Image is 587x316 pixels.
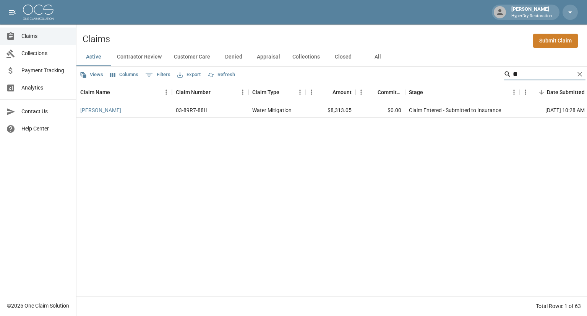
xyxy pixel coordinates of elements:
[508,86,520,98] button: Menu
[21,108,70,116] span: Contact Us
[286,48,326,66] button: Collections
[547,81,585,103] div: Date Submitted
[306,103,355,118] div: $8,313.05
[279,87,290,98] button: Sort
[306,86,317,98] button: Menu
[172,81,248,103] div: Claim Number
[21,32,70,40] span: Claims
[405,81,520,103] div: Stage
[7,302,69,309] div: © 2025 One Claim Solution
[23,5,54,20] img: ocs-logo-white-transparent.png
[176,81,211,103] div: Claim Number
[511,13,552,20] p: HyperDry Restoration
[355,86,367,98] button: Menu
[536,302,581,310] div: Total Rows: 1 of 63
[252,81,279,103] div: Claim Type
[360,48,395,66] button: All
[326,48,360,66] button: Closed
[78,69,105,81] button: Views
[251,48,286,66] button: Appraisal
[206,69,237,81] button: Refresh
[80,81,110,103] div: Claim Name
[294,86,306,98] button: Menu
[108,69,140,81] button: Select columns
[409,81,423,103] div: Stage
[110,87,121,98] button: Sort
[21,84,70,92] span: Analytics
[143,69,172,81] button: Show filters
[332,81,352,103] div: Amount
[76,48,587,66] div: dynamic tabs
[322,87,332,98] button: Sort
[409,106,501,114] div: Claim Entered - Submitted to Insurance
[508,5,555,19] div: [PERSON_NAME]
[533,34,578,48] a: Submit Claim
[80,106,121,114] a: [PERSON_NAME]
[536,87,547,98] button: Sort
[176,106,208,114] div: 03-89R7-88H
[355,103,405,118] div: $0.00
[306,81,355,103] div: Amount
[237,86,248,98] button: Menu
[76,48,111,66] button: Active
[367,87,378,98] button: Sort
[83,34,110,45] h2: Claims
[175,69,203,81] button: Export
[5,5,20,20] button: open drawer
[423,87,434,98] button: Sort
[520,86,531,98] button: Menu
[504,68,585,82] div: Search
[21,49,70,57] span: Collections
[574,68,585,80] button: Clear
[76,81,172,103] div: Claim Name
[21,67,70,75] span: Payment Tracking
[355,81,405,103] div: Committed Amount
[216,48,251,66] button: Denied
[252,106,292,114] div: Water Mitigation
[111,48,168,66] button: Contractor Review
[161,86,172,98] button: Menu
[248,81,306,103] div: Claim Type
[211,87,221,98] button: Sort
[21,125,70,133] span: Help Center
[378,81,401,103] div: Committed Amount
[168,48,216,66] button: Customer Care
